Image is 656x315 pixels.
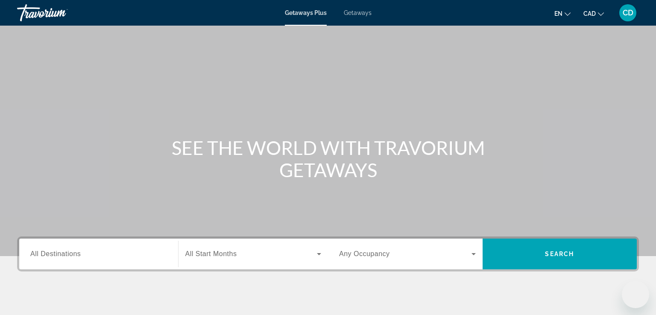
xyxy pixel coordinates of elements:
h1: SEE THE WORLD WITH TRAVORIUM GETAWAYS [168,137,488,181]
span: en [554,10,562,17]
a: Travorium [17,2,102,24]
a: Getaways [344,9,372,16]
span: CAD [583,10,596,17]
button: User Menu [617,4,639,22]
span: Any Occupancy [339,250,390,257]
input: Select destination [30,249,167,260]
button: Change language [554,7,571,20]
span: Search [545,251,574,257]
a: Getaways Plus [285,9,327,16]
button: Search [483,239,637,269]
span: CD [623,9,633,17]
span: All Start Months [185,250,237,257]
div: Search widget [19,239,637,269]
button: Change currency [583,7,604,20]
iframe: Bouton de lancement de la fenêtre de messagerie [622,281,649,308]
span: All Destinations [30,250,81,257]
